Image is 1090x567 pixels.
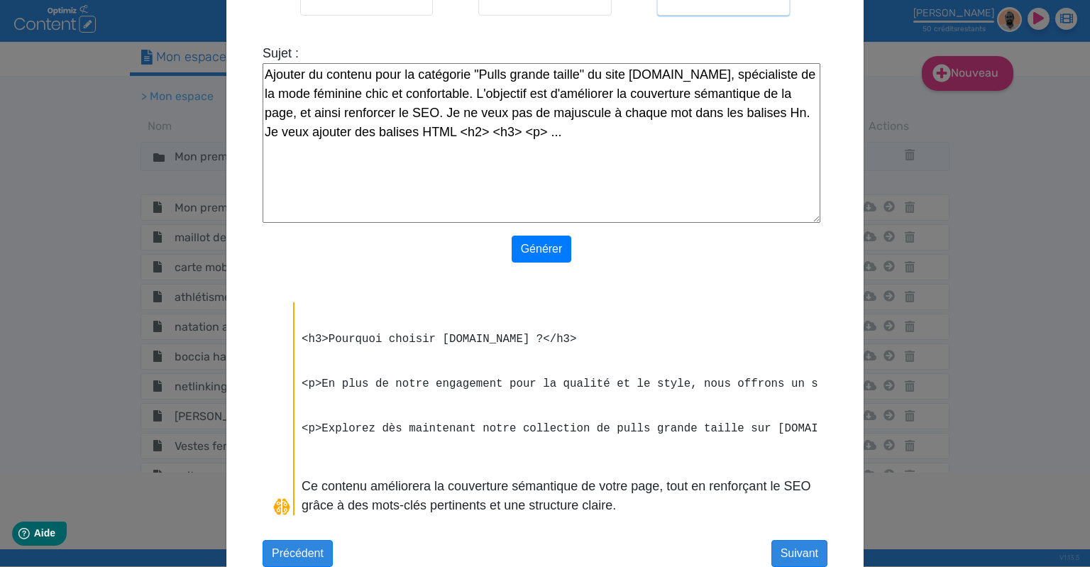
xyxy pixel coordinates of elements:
p: <p>En plus de notre engagement pour la qualité et le style, nous offrons un service client à l'éc... [302,376,818,393]
label: Sujet : [263,44,820,63]
p: Ce contenu améliorera la couverture sémantique de votre page, tout en renforçant le SEO grâce à d... [302,479,810,512]
button: Précédent [263,540,333,567]
button: Suivant [771,540,827,567]
button: Générer [512,236,572,263]
p: <h3>Pourquoi choisir [DOMAIN_NAME] ?</h3> [302,331,818,348]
